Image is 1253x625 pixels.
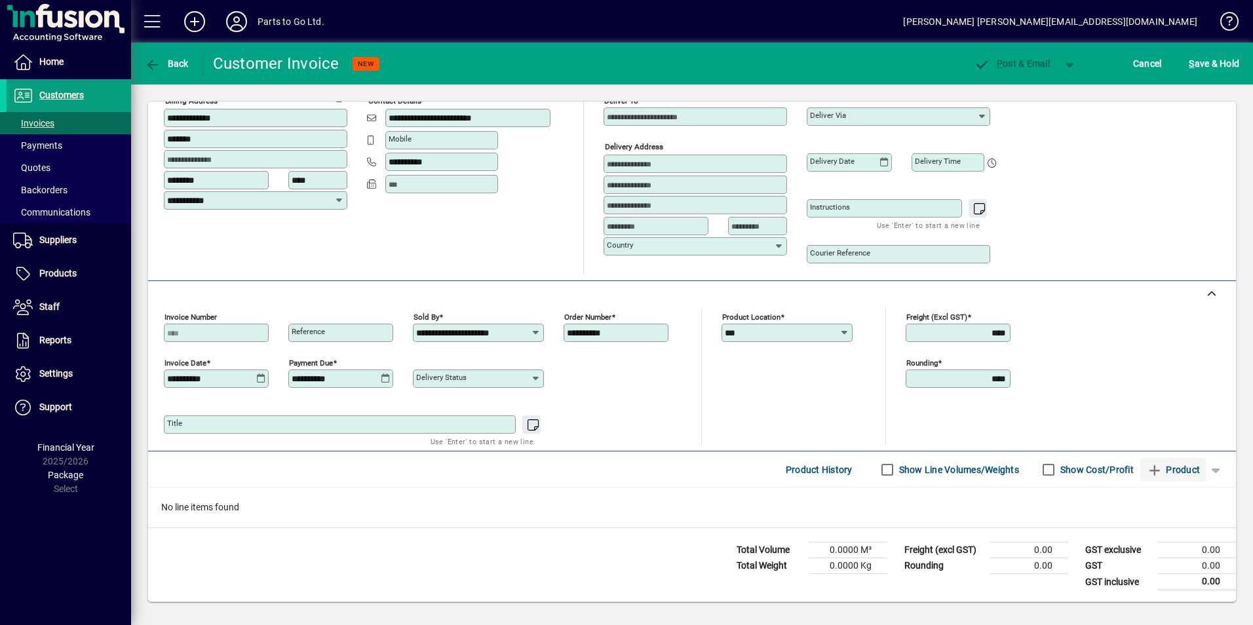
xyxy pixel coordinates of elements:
mat-label: Payment due [289,358,333,368]
a: Knowledge Base [1210,3,1237,45]
span: Settings [39,368,73,379]
td: GST [1079,558,1157,574]
td: 0.00 [990,542,1068,558]
a: Suppliers [7,224,131,257]
div: No line items found [148,487,1236,527]
label: Show Line Volumes/Weights [896,463,1019,476]
mat-label: Rounding [906,358,938,368]
mat-label: Sold by [414,312,439,322]
a: Home [7,46,131,79]
app-page-header-button: Back [131,52,203,75]
td: 0.0000 M³ [809,542,887,558]
td: 0.00 [1157,542,1236,558]
span: P [997,58,1003,69]
span: Customers [39,90,84,100]
mat-label: Invoice date [164,358,206,368]
button: Profile [216,10,258,33]
td: 0.00 [990,558,1068,574]
td: 0.0000 Kg [809,558,887,574]
mat-label: Order number [564,312,611,322]
button: Add [174,10,216,33]
mat-hint: Use 'Enter' to start a new line [431,434,533,449]
span: Back [145,58,189,69]
a: Communications [7,201,131,223]
a: Products [7,257,131,290]
button: Save & Hold [1186,52,1243,75]
mat-label: Deliver via [810,111,846,120]
span: Backorders [13,185,67,195]
a: Reports [7,324,131,357]
span: ave & Hold [1189,53,1239,74]
a: Quotes [7,157,131,179]
span: Product History [786,459,853,480]
a: Staff [7,291,131,324]
mat-label: Country [607,240,633,250]
a: Settings [7,358,131,390]
button: Back [142,52,192,75]
span: Reports [39,335,71,345]
td: Total Weight [730,558,809,574]
mat-label: Title [167,419,182,428]
td: 0.00 [1157,558,1236,574]
td: Freight (excl GST) [898,542,990,558]
td: GST exclusive [1079,542,1157,558]
span: Home [39,56,64,67]
button: Product [1140,458,1206,482]
span: Invoices [13,118,54,128]
span: Suppliers [39,235,77,245]
span: Communications [13,207,90,218]
span: Payments [13,140,62,151]
span: Support [39,402,72,412]
span: ost & Email [974,58,1050,69]
mat-label: Delivery status [416,373,467,382]
a: Support [7,391,131,424]
mat-label: Instructions [810,202,850,212]
span: Quotes [13,162,50,173]
span: NEW [358,60,374,68]
mat-hint: Use 'Enter' to start a new line [877,218,980,233]
mat-label: Reference [292,327,325,336]
mat-label: Product location [722,312,781,322]
button: Post & Email [967,52,1056,75]
span: Product [1147,459,1200,480]
mat-label: Delivery time [915,157,961,166]
button: Product History [781,458,858,482]
mat-label: Delivery date [810,157,855,166]
span: Products [39,268,77,278]
a: Backorders [7,179,131,201]
td: GST inclusive [1079,574,1157,590]
span: Cancel [1133,53,1162,74]
div: Customer Invoice [213,53,339,74]
td: Rounding [898,558,990,574]
mat-label: Freight (excl GST) [906,312,967,322]
a: View on map [309,86,330,107]
div: [PERSON_NAME] [PERSON_NAME][EMAIL_ADDRESS][DOMAIN_NAME] [903,11,1197,32]
span: S [1189,58,1194,69]
label: Show Cost/Profit [1058,463,1134,476]
button: Cancel [1130,52,1165,75]
button: Copy to Delivery address [330,86,351,107]
span: Financial Year [37,442,94,453]
mat-label: Mobile [389,134,412,143]
span: Package [48,470,83,480]
td: 0.00 [1157,574,1236,590]
span: Staff [39,301,60,312]
a: Payments [7,134,131,157]
a: Invoices [7,112,131,134]
mat-label: Courier Reference [810,248,870,257]
mat-label: Invoice number [164,312,217,322]
td: Total Volume [730,542,809,558]
div: Parts to Go Ltd. [258,11,324,32]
